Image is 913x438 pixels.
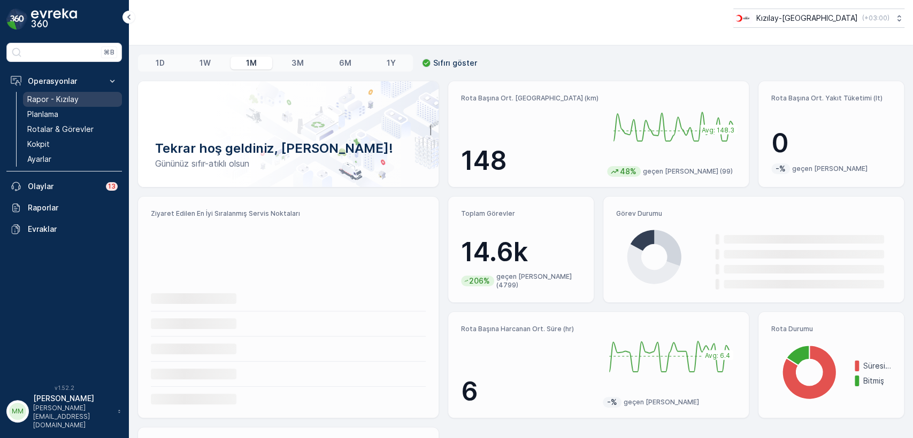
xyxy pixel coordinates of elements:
[27,94,79,105] p: Rapor - Kızılay
[643,167,733,176] p: geçen [PERSON_NAME] (99)
[756,13,858,24] p: Kızılay-[GEOGRAPHIC_DATA]
[863,361,891,371] p: Süresi doldu
[27,124,94,135] p: Rotalar & Görevler
[6,197,122,218] a: Raporlar
[733,12,752,24] img: k%C4%B1z%C4%B1lay.png
[863,376,891,386] p: Bitmiş
[386,58,395,68] p: 1Y
[23,137,122,152] a: Kokpit
[33,393,112,404] p: [PERSON_NAME]
[23,152,122,167] a: Ayarlar
[6,393,122,429] button: MM[PERSON_NAME][PERSON_NAME][EMAIL_ADDRESS][DOMAIN_NAME]
[771,325,891,333] p: Rota Durumu
[6,71,122,92] button: Operasyonlar
[461,325,594,333] p: Rota Başına Harcanan Ort. Süre (hr)
[733,9,904,28] button: Kızılay-[GEOGRAPHIC_DATA](+03:00)
[155,157,421,170] p: Gününüz sıfır-atıklı olsun
[23,122,122,137] a: Rotalar & Görevler
[6,385,122,391] span: v 1.52.2
[496,272,581,290] p: geçen [PERSON_NAME] (4799)
[606,397,618,408] p: -%
[461,236,581,268] p: 14.6k
[461,209,581,218] p: Toplam Görevler
[291,58,304,68] p: 3M
[461,376,594,408] p: 6
[468,276,491,286] p: 206%
[246,58,257,68] p: 1M
[27,139,50,150] p: Kokpit
[792,165,868,173] p: geçen [PERSON_NAME]
[33,404,112,429] p: [PERSON_NAME][EMAIL_ADDRESS][DOMAIN_NAME]
[6,9,28,30] img: logo
[27,154,51,165] p: Ayarlar
[6,176,122,197] a: Olaylar13
[27,109,58,120] p: Planlama
[156,58,165,68] p: 1D
[151,209,426,218] p: Ziyaret Edilen En İyi Sıralanmış Servis Noktaları
[619,166,638,177] p: 48%
[23,92,122,107] a: Rapor - Kızılay
[104,48,114,57] p: ⌘B
[771,94,891,103] p: Rota Başına Ort. Yakıt Tüketimi (lt)
[9,403,26,420] div: MM
[28,202,118,213] p: Raporlar
[339,58,351,68] p: 6M
[433,58,477,68] p: Sıfırı göster
[200,58,211,68] p: 1W
[28,76,101,87] p: Operasyonlar
[774,163,787,174] p: -%
[461,145,599,177] p: 148
[862,14,889,22] p: ( +03:00 )
[31,9,77,30] img: logo_dark-DEwI_e13.png
[155,140,421,157] p: Tekrar hoş geldiniz, [PERSON_NAME]!
[108,182,116,191] p: 13
[28,224,118,234] p: Evraklar
[616,209,891,218] p: Görev Durumu
[23,107,122,122] a: Planlama
[6,218,122,240] a: Evraklar
[624,398,699,406] p: geçen [PERSON_NAME]
[771,127,891,159] p: 0
[28,181,99,192] p: Olaylar
[461,94,599,103] p: Rota Başına Ort. [GEOGRAPHIC_DATA] (km)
